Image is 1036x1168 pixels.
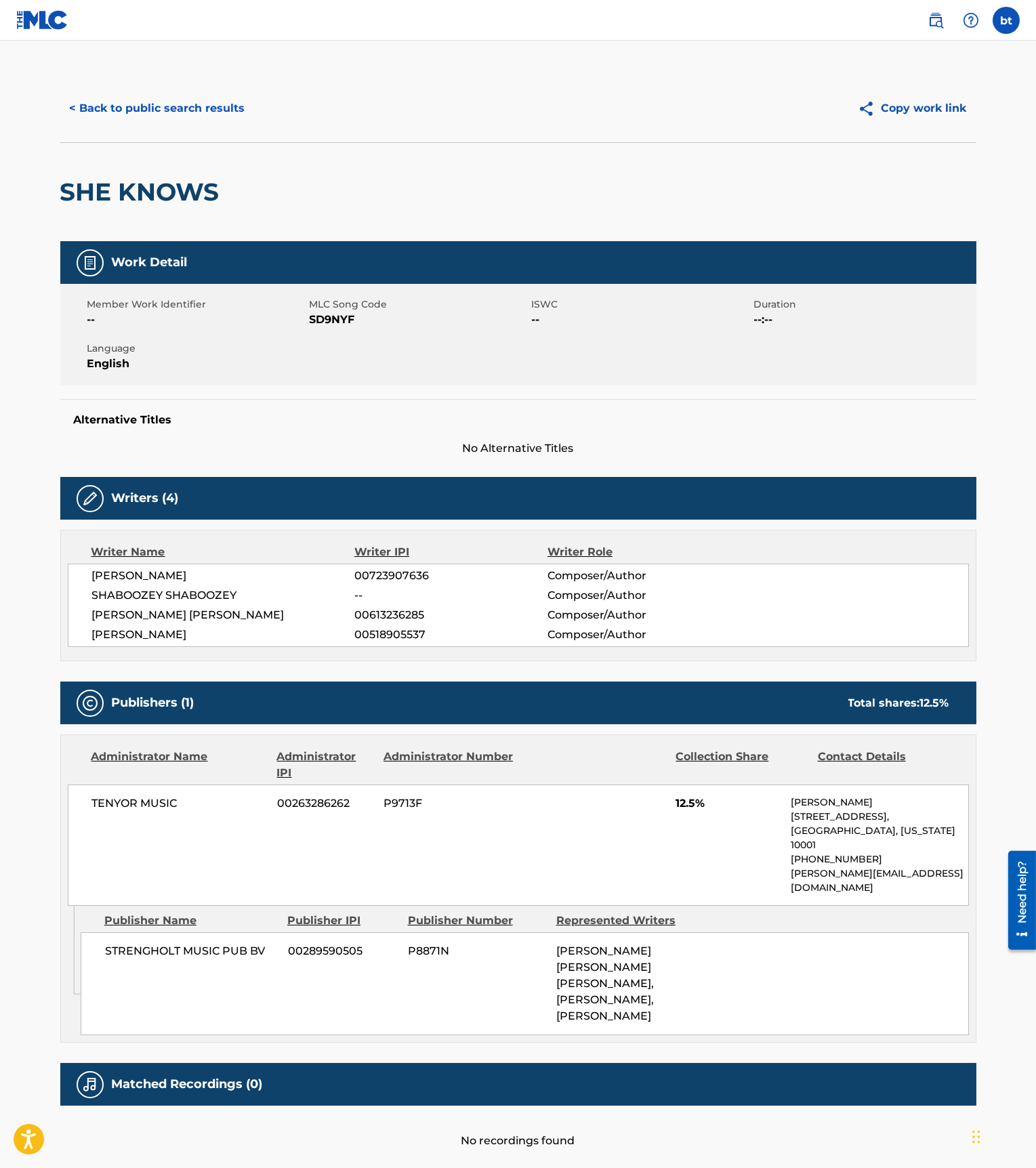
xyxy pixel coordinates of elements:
[354,587,547,604] span: --
[408,943,546,959] span: P8871N
[556,913,695,929] div: Represented Writers
[16,10,68,30] img: MLC Logo
[556,944,654,1022] span: [PERSON_NAME] [PERSON_NAME] [PERSON_NAME], [PERSON_NAME], [PERSON_NAME]
[354,627,547,643] span: 00518905537
[384,749,515,781] div: Administrator Number
[92,795,268,812] span: TENYOR MUSIC
[676,749,807,781] div: Collection Share
[791,795,968,810] p: [PERSON_NAME]
[791,810,968,824] p: [STREET_ADDRESS],
[288,943,398,959] span: 00289590505
[92,568,355,584] span: [PERSON_NAME]
[310,312,529,328] span: SD9NYF
[547,587,723,604] span: Composer/Author
[922,7,949,34] a: Public Search
[547,544,723,560] div: Writer Role
[91,544,355,560] div: Writer Name
[60,440,976,457] span: No Alternative Titles
[754,312,973,328] span: --:--
[968,1103,1036,1168] iframe: Chat Widget
[87,297,306,312] span: Member Work Identifier
[547,627,723,643] span: Composer/Author
[87,356,306,372] span: English
[60,91,255,125] button: < Back to public search results
[957,7,985,34] div: Help
[676,795,781,812] span: 12.5%
[310,297,529,312] span: MLC Song Code
[92,607,355,623] span: [PERSON_NAME] [PERSON_NAME]
[92,627,355,643] span: [PERSON_NAME]
[82,255,98,271] img: Work Detail
[112,491,179,506] h5: Writers (4)
[998,845,1036,956] iframe: Resource Center
[87,341,306,356] span: Language
[277,795,373,812] span: 00263286262
[928,12,944,28] img: search
[848,695,949,711] div: Total shares:
[818,749,949,781] div: Contact Details
[105,943,278,959] span: STRENGHOLT MUSIC PUB BV
[532,297,751,312] span: ISWC
[91,749,267,781] div: Administrator Name
[972,1117,980,1157] div: Drag
[74,413,963,427] h5: Alternative Titles
[104,913,277,929] div: Publisher Name
[791,852,968,867] p: [PHONE_NUMBER]
[60,1106,976,1149] div: No recordings found
[354,544,547,560] div: Writer IPI
[112,695,194,711] h5: Publishers (1)
[547,568,723,584] span: Composer/Author
[791,824,968,852] p: [GEOGRAPHIC_DATA], [US_STATE] 10001
[92,587,355,604] span: SHABOOZEY SHABOOZEY
[384,795,515,812] span: P9713F
[993,7,1020,34] div: User Menu
[277,749,373,781] div: Administrator IPI
[82,695,98,711] img: Publishers
[920,696,949,709] span: 12.5 %
[791,867,968,895] p: [PERSON_NAME][EMAIL_ADDRESS][DOMAIN_NAME]
[754,297,973,312] span: Duration
[112,255,188,270] h5: Work Detail
[408,913,546,929] div: Publisher Number
[963,12,979,28] img: help
[82,1077,98,1093] img: Matched Recordings
[112,1077,263,1092] h5: Matched Recordings (0)
[60,177,226,207] h2: SHE KNOWS
[547,607,723,623] span: Composer/Author
[848,91,976,125] button: Copy work link
[354,607,547,623] span: 00613236285
[354,568,547,584] span: 00723907636
[858,100,882,117] img: Copy work link
[287,913,398,929] div: Publisher IPI
[82,491,98,507] img: Writers
[532,312,751,328] span: --
[87,312,306,328] span: --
